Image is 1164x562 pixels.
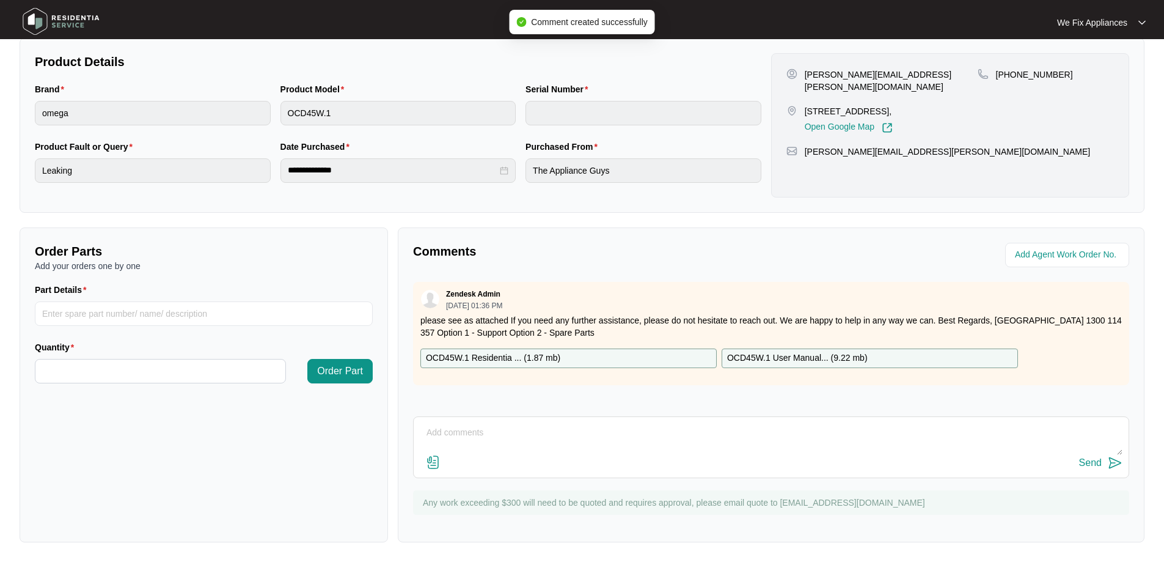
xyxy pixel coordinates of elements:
[516,17,526,27] span: check-circle
[288,164,498,177] input: Date Purchased
[786,146,797,157] img: map-pin
[18,3,104,40] img: residentia service logo
[525,158,761,183] input: Purchased From
[35,360,285,383] input: Quantity
[978,68,989,79] img: map-pin
[35,141,137,153] label: Product Fault or Query
[531,17,648,27] span: Comment created successfully
[426,352,560,365] p: OCD45W.1 Residentia ... ( 1.87 mb )
[35,341,79,353] label: Quantity
[786,68,797,79] img: user-pin
[317,364,363,379] span: Order Part
[805,122,893,133] a: Open Google Map
[525,83,593,95] label: Serial Number
[1079,455,1122,471] button: Send
[1108,456,1122,470] img: send-icon.svg
[35,243,373,260] p: Order Parts
[35,284,92,296] label: Part Details
[882,122,893,133] img: Link-External
[525,101,761,125] input: Serial Number
[1015,248,1122,262] input: Add Agent Work Order No.
[525,141,602,153] label: Purchased From
[446,302,502,309] p: [DATE] 01:36 PM
[805,68,978,93] p: [PERSON_NAME][EMAIL_ADDRESS][PERSON_NAME][DOMAIN_NAME]
[307,359,373,383] button: Order Part
[805,146,1091,158] p: [PERSON_NAME][EMAIL_ADDRESS][PERSON_NAME][DOMAIN_NAME]
[727,352,868,365] p: OCD45W.1 User Manual... ( 9.22 mb )
[420,314,1122,339] p: please see as attached If you need any further assistance, please do not hesitate to reach out. W...
[35,101,271,125] input: Brand
[996,68,1073,81] p: [PHONE_NUMBER]
[1138,20,1146,26] img: dropdown arrow
[786,105,797,116] img: map-pin
[421,290,439,308] img: user.svg
[1057,17,1127,29] p: We Fix Appliances
[423,497,1123,509] p: Any work exceeding $300 will need to be quoted and requires approval, please email quote to [EMAI...
[35,260,373,272] p: Add your orders one by one
[280,141,354,153] label: Date Purchased
[280,101,516,125] input: Product Model
[35,301,373,326] input: Part Details
[805,105,893,117] p: [STREET_ADDRESS],
[280,83,350,95] label: Product Model
[35,158,271,183] input: Product Fault or Query
[35,53,761,70] p: Product Details
[446,289,500,299] p: Zendesk Admin
[413,243,763,260] p: Comments
[35,83,69,95] label: Brand
[1079,457,1102,468] div: Send
[426,455,441,470] img: file-attachment-doc.svg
